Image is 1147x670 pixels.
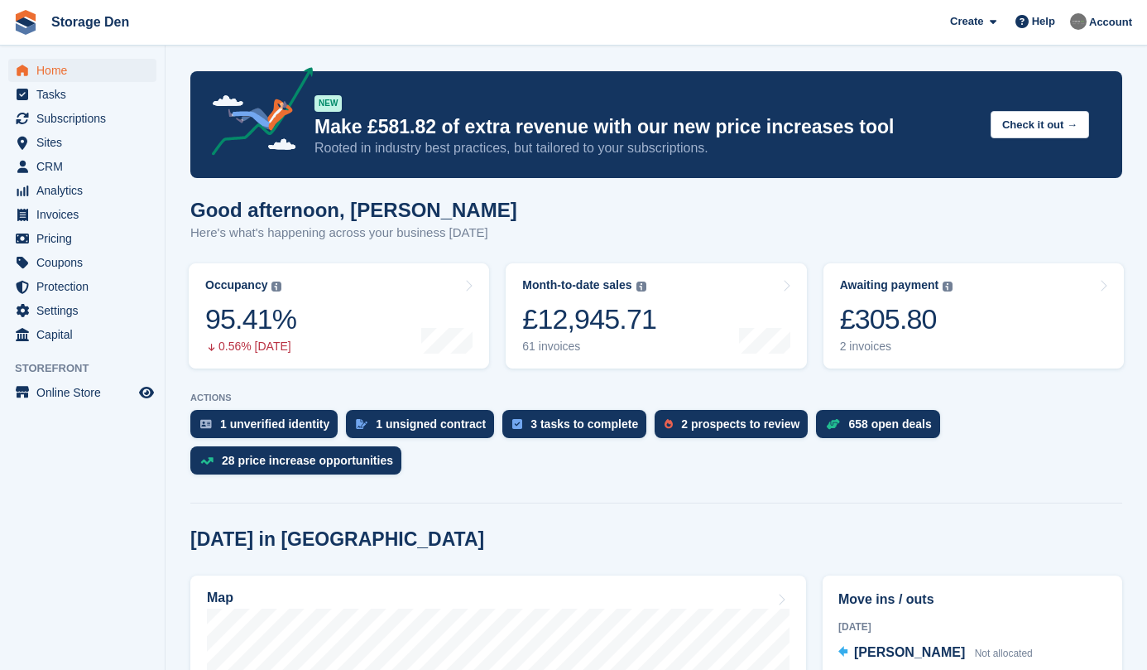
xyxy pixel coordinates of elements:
div: 1 unverified identity [220,417,329,431]
div: £305.80 [840,302,953,336]
a: [PERSON_NAME] Not allocated [838,643,1033,664]
p: Make £581.82 of extra revenue with our new price increases tool [314,115,977,139]
p: Rooted in industry best practices, but tailored to your subscriptions. [314,139,977,157]
div: 3 tasks to complete [530,417,638,431]
div: Month-to-date sales [522,278,631,292]
a: 1 unsigned contract [346,410,502,446]
a: menu [8,275,156,298]
span: Subscriptions [36,107,136,130]
span: Online Store [36,381,136,404]
span: Coupons [36,251,136,274]
a: Month-to-date sales £12,945.71 61 invoices [506,263,806,369]
a: 28 price increase opportunities [190,446,410,483]
div: 658 open deals [848,417,931,431]
div: [DATE] [838,619,1106,634]
span: Invoices [36,203,136,226]
span: Storefront [15,360,165,377]
p: ACTIONS [190,393,1122,403]
a: menu [8,251,156,274]
h2: Move ins / outs [838,590,1106,610]
span: Sites [36,131,136,154]
div: 0.56% [DATE] [205,340,296,354]
span: CRM [36,155,136,178]
span: Pricing [36,227,136,250]
img: contract_signature_icon-13c848040528278c33f63329250d36e43548de30e8caae1d1a13099fd9432cc5.svg [356,419,367,429]
div: 1 unsigned contract [376,417,486,431]
a: Storage Den [45,8,136,36]
a: menu [8,323,156,346]
h2: [DATE] in [GEOGRAPHIC_DATA] [190,528,484,551]
span: Protection [36,275,136,298]
a: menu [8,179,156,202]
button: Check it out → [991,111,1089,138]
a: Preview store [137,383,156,402]
img: icon-info-grey-7440780725fd019a000dd9b08b2336e03edf1995a4989e88bcd33f0948082b44.svg [636,282,646,292]
a: menu [8,227,156,250]
a: menu [8,299,156,322]
span: [PERSON_NAME] [854,645,965,659]
span: Create [950,13,983,30]
div: 61 invoices [522,340,656,354]
img: verify_identity-adf6edd0f0f0b5bbfe63781bf79b02c33cf7c696d77639b501bdc392416b5a36.svg [200,419,212,429]
p: Here's what's happening across your business [DATE] [190,224,517,243]
a: Occupancy 95.41% 0.56% [DATE] [189,263,489,369]
a: menu [8,107,156,130]
span: Capital [36,323,136,346]
span: Settings [36,299,136,322]
img: deal-1b604bf984904fb50ccaf53a9ad4b4a5d6e5aea283cecdc64d6e3604feb123c2.svg [826,418,840,430]
img: price_increase_opportunities-93ffe204e8149a01c8c9dc8f82e8f89637d9d84a8eef4429ea346261dce0b2c0.svg [200,457,214,465]
div: Occupancy [205,278,267,292]
span: Tasks [36,83,136,106]
div: 95.41% [205,302,296,336]
img: icon-info-grey-7440780725fd019a000dd9b08b2336e03edf1995a4989e88bcd33f0948082b44.svg [271,282,281,292]
a: Awaiting payment £305.80 2 invoices [823,263,1124,369]
a: 658 open deals [816,410,948,446]
a: menu [8,155,156,178]
span: Help [1032,13,1055,30]
img: stora-icon-8386f47178a22dfd0bd8f6a31ec36ba5ce8667c1dd55bd0f319d3a0aa187defe.svg [13,10,38,35]
img: icon-info-grey-7440780725fd019a000dd9b08b2336e03edf1995a4989e88bcd33f0948082b44.svg [943,282,953,292]
span: Not allocated [975,648,1033,659]
h1: Good afternoon, [PERSON_NAME] [190,199,517,221]
img: price-adjustments-announcement-icon-8257ccfd72463d97f412b2fc003d46551f7dbcb40ab6d574587a9cd5c0d94... [198,67,314,161]
div: NEW [314,95,342,112]
a: menu [8,381,156,404]
a: menu [8,203,156,226]
img: Brian Barbour [1070,13,1087,30]
span: Home [36,59,136,82]
span: Analytics [36,179,136,202]
div: 28 price increase opportunities [222,454,393,467]
img: prospect-51fa495bee0391a8d652442698ab0144808aea92771e9ea1ae160a38d050c398.svg [665,419,673,429]
a: menu [8,131,156,154]
div: £12,945.71 [522,302,656,336]
a: menu [8,83,156,106]
a: menu [8,59,156,82]
div: Awaiting payment [840,278,939,292]
span: Account [1089,14,1132,31]
h2: Map [207,590,233,605]
a: 1 unverified identity [190,410,346,446]
a: 3 tasks to complete [502,410,655,446]
a: 2 prospects to review [655,410,816,446]
div: 2 invoices [840,340,953,354]
div: 2 prospects to review [681,417,799,431]
img: task-75834270c22a3079a89374b754ae025e5fb1db73e45f91037f5363f120a921f8.svg [512,419,522,429]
